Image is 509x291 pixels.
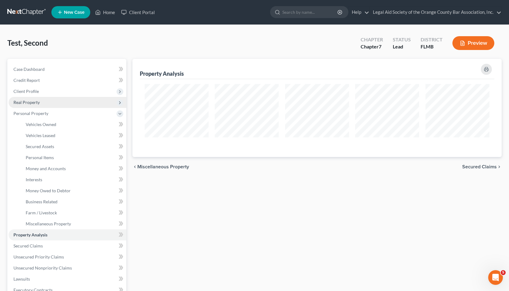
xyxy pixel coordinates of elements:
a: Money and Accounts [21,163,126,174]
a: Business Related [21,196,126,207]
div: FLMB [421,43,443,50]
a: Home [92,7,118,18]
input: Search by name... [282,6,338,18]
button: Preview [452,36,494,50]
i: chevron_left [132,164,137,169]
a: Case Dashboard [9,64,126,75]
iframe: Intercom live chat [488,270,503,285]
span: New Case [64,10,84,15]
a: Credit Report [9,75,126,86]
a: Interests [21,174,126,185]
a: Unsecured Priority Claims [9,251,126,262]
span: 5 [501,270,506,275]
button: chevron_left Miscellaneous Property [132,164,189,169]
a: Vehicles Owned [21,119,126,130]
span: Miscellaneous Property [137,164,189,169]
span: Property Analysis [13,232,47,237]
span: Client Profile [13,89,39,94]
a: Personal Items [21,152,126,163]
span: Credit Report [13,78,40,83]
span: Farm / Livestock [26,210,57,215]
div: Chapter [361,43,383,50]
span: Secured Claims [462,164,497,169]
span: Unsecured Priority Claims [13,254,64,259]
span: Vehicles Owned [26,122,56,127]
a: Legal Aid Society of the Orange County Bar Association, Inc. [370,7,501,18]
div: Lead [393,43,411,50]
span: Money Owed to Debtor [26,188,71,193]
span: Unsecured Nonpriority Claims [13,265,72,270]
span: Secured Claims [13,243,43,248]
span: Case Dashboard [13,67,45,72]
a: Miscellaneous Property [21,218,126,229]
a: Unsecured Nonpriority Claims [9,262,126,274]
span: Real Property [13,100,40,105]
span: Business Related [26,199,58,204]
a: Secured Assets [21,141,126,152]
a: Vehicles Leased [21,130,126,141]
a: Property Analysis [9,229,126,240]
a: Lawsuits [9,274,126,285]
i: chevron_right [497,164,502,169]
a: Client Portal [118,7,158,18]
span: Money and Accounts [26,166,66,171]
div: District [421,36,443,43]
div: Property Analysis [140,70,184,77]
div: Chapter [361,36,383,43]
a: Farm / Livestock [21,207,126,218]
span: Secured Assets [26,144,54,149]
span: Personal Property [13,111,48,116]
span: Personal Items [26,155,54,160]
span: Lawsuits [13,276,30,281]
a: Help [349,7,369,18]
a: Money Owed to Debtor [21,185,126,196]
button: Secured Claims chevron_right [462,164,502,169]
span: Test, Second [7,38,48,47]
a: Secured Claims [9,240,126,251]
span: 7 [379,44,381,49]
span: Interests [26,177,42,182]
span: Miscellaneous Property [26,221,71,226]
div: Status [393,36,411,43]
span: Vehicles Leased [26,133,55,138]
